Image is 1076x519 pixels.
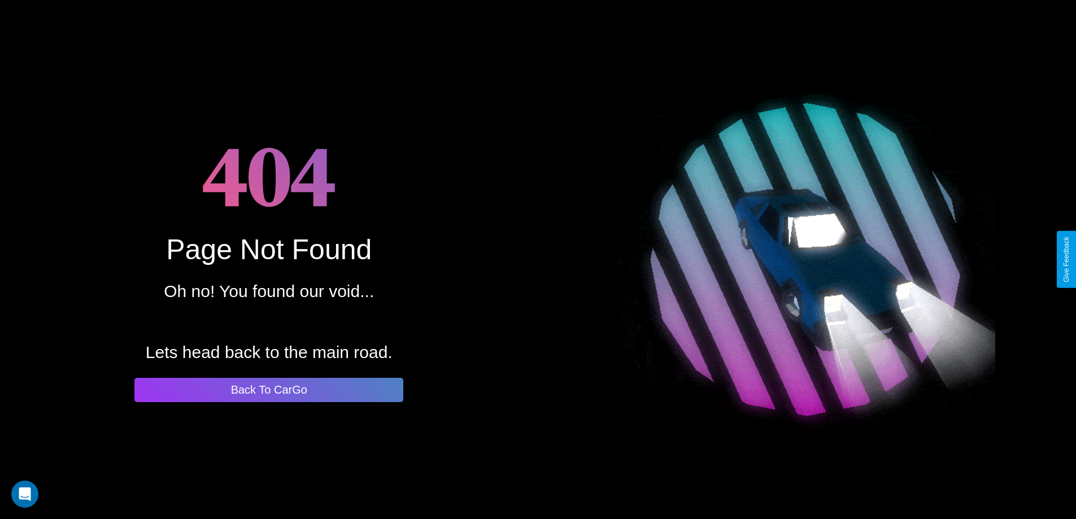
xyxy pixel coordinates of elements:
div: Open Intercom Messenger [11,481,38,508]
div: Page Not Found [166,233,372,266]
button: Back To CarGo [134,378,403,402]
h1: 404 [202,117,336,233]
img: spinning car [618,71,995,448]
div: Give Feedback [1062,237,1070,282]
p: Oh no! You found our void... Lets head back to the main road. [146,276,393,368]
